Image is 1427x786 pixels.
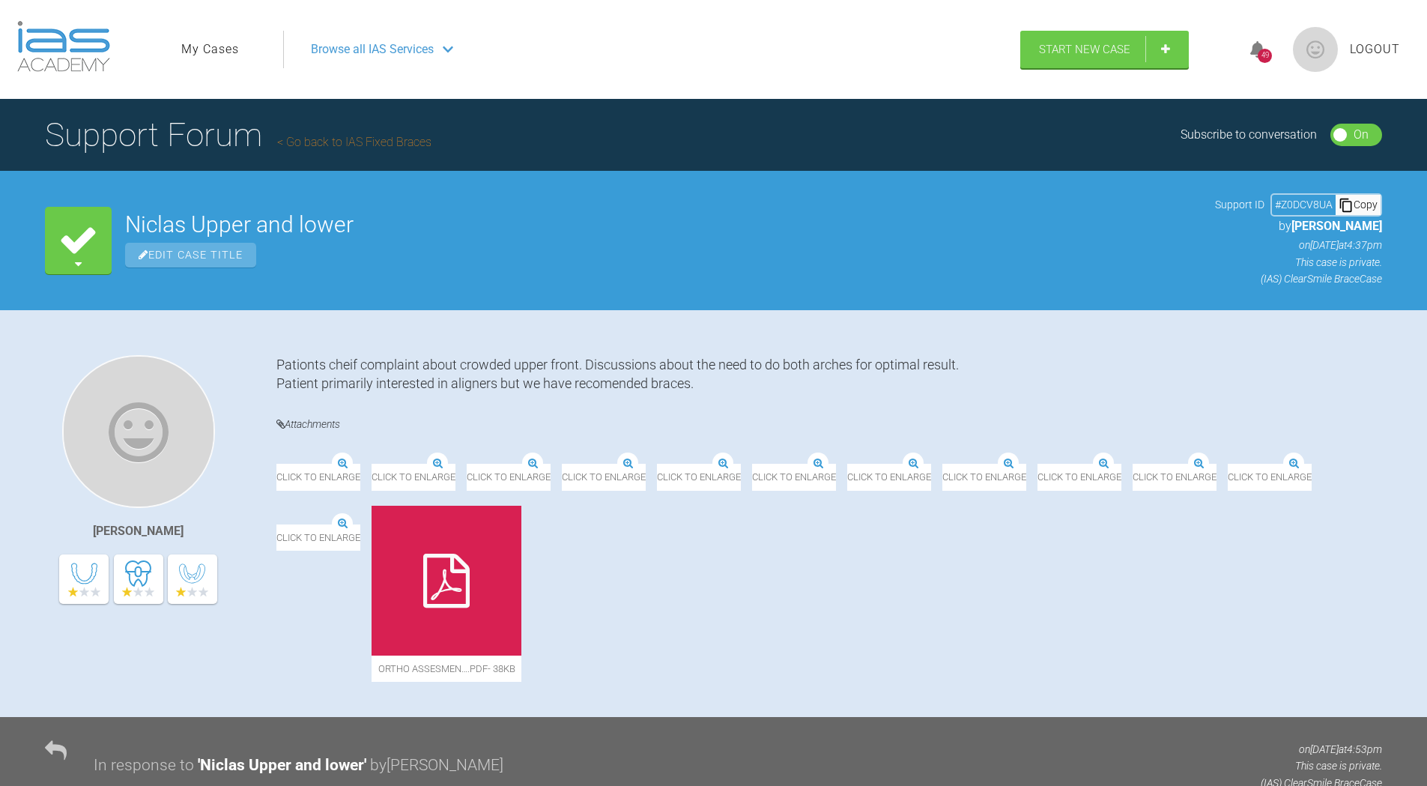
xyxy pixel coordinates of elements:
[1215,270,1382,287] p: (IAS) ClearSmile Brace Case
[1228,464,1312,490] span: Click to enlarge
[1133,464,1217,490] span: Click to enlarge
[1020,31,1189,68] a: Start New Case
[276,415,1382,434] h4: Attachments
[1336,195,1381,214] div: Copy
[198,753,366,779] div: ' Niclas Upper and lower '
[1215,237,1382,253] p: on [DATE] at 4:37pm
[1215,196,1264,213] span: Support ID
[562,464,646,490] span: Click to enlarge
[1215,254,1382,270] p: This case is private.
[1354,125,1369,145] div: On
[1261,758,1382,774] p: This case is private.
[657,464,741,490] span: Click to enlarge
[942,464,1026,490] span: Click to enlarge
[1039,43,1130,56] span: Start New Case
[45,109,431,161] h1: Support Forum
[93,522,184,541] div: [PERSON_NAME]
[276,355,1382,393] div: Pationts cheif complaint about crowded upper front. Discussions about the need to do both arches ...
[125,243,256,267] span: Edit Case Title
[1291,219,1382,233] span: [PERSON_NAME]
[62,355,215,508] img: Gustaf Blomgren
[94,753,194,779] div: In response to
[1037,464,1121,490] span: Click to enlarge
[372,656,521,682] span: Ortho assesmen….pdf - 38KB
[1258,49,1272,63] div: 49
[1261,741,1382,758] p: on [DATE] at 4:53pm
[1181,125,1317,145] div: Subscribe to conversation
[125,214,1202,236] h2: Niclas Upper and lower
[276,524,360,551] span: Click to enlarge
[181,40,239,59] a: My Cases
[1293,27,1338,72] img: profile.png
[847,464,931,490] span: Click to enlarge
[277,135,431,149] a: Go back to IAS Fixed Braces
[1272,196,1336,213] div: # Z0DCV8UA
[370,753,503,779] div: by [PERSON_NAME]
[1350,40,1400,59] a: Logout
[372,464,455,490] span: Click to enlarge
[467,464,551,490] span: Click to enlarge
[1215,217,1382,236] p: by
[17,21,110,72] img: logo-light.3e3ef733.png
[276,464,360,490] span: Click to enlarge
[311,40,434,59] span: Browse all IAS Services
[752,464,836,490] span: Click to enlarge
